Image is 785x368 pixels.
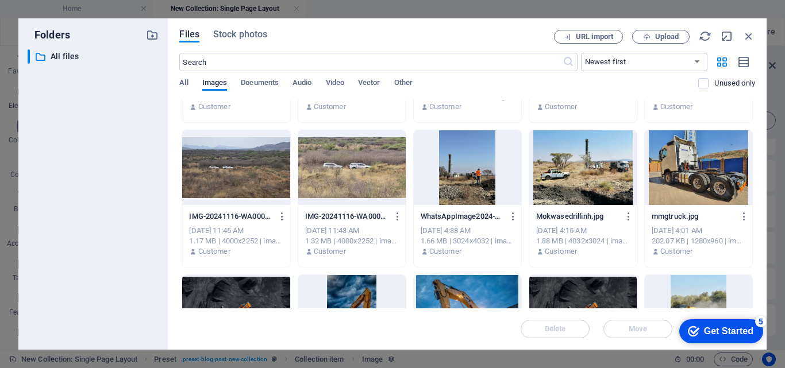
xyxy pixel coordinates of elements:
div: 1.88 MB | 4032x3024 | image/jpeg [536,236,630,246]
span: Stock photos [213,28,267,41]
p: Customer [198,102,230,112]
div: [DATE] 11:45 AM [189,226,283,236]
div: 1.66 MB | 3024x4032 | image/jpeg [421,236,514,246]
p: Folders [28,28,70,42]
p: Customer [660,246,692,257]
p: IMG-20241116-WA0008.jpg [305,211,388,222]
span: Upload [655,33,679,40]
span: URL import [576,33,613,40]
p: IMG-20241116-WA0007.jpg [189,211,272,222]
p: mmgtruck.jpg [652,211,735,222]
i: Create new folder [146,29,159,41]
button: Upload [632,30,690,44]
p: Customer [198,246,230,257]
p: Customer [660,102,692,112]
p: Customer [314,102,346,112]
div: 5 [85,2,97,14]
span: Documents [241,76,279,92]
i: Minimize [721,30,733,42]
div: [DATE] 4:01 AM [652,226,745,236]
span: Other [394,76,413,92]
div: Get Started 5 items remaining, 0% complete [9,6,93,30]
i: Close [742,30,755,42]
p: Customer [545,102,577,112]
i: Reload [699,30,711,42]
span: Files [179,28,199,41]
span: Audio [293,76,311,92]
p: WhatsAppImage2024-08-24at20.12.44_0dd43354.jpg [421,211,504,222]
span: All [179,76,188,92]
div: [DATE] 4:15 AM [536,226,630,236]
p: Displays only files that are not in use on the website. Files added during this session can still... [714,78,755,88]
p: Customer [429,102,461,112]
div: ​ [28,49,30,64]
span: Images [202,76,228,92]
span: Video [326,76,344,92]
p: Customer [545,246,577,257]
div: 202.07 KB | 1280x960 | image/jpeg [652,236,745,246]
div: 1.17 MB | 4000x2252 | image/jpeg [189,236,283,246]
div: 1.32 MB | 4000x2252 | image/jpeg [305,236,399,246]
p: Customer [314,246,346,257]
div: [DATE] 11:43 AM [305,226,399,236]
div: [DATE] 4:38 AM [421,226,514,236]
p: All files [51,50,138,63]
div: Get Started [34,13,83,23]
button: URL import [554,30,623,44]
p: Customer [429,246,461,257]
input: Search [179,53,562,71]
span: Vector [358,76,380,92]
p: Mokwasedrillinh.jpg [536,211,619,222]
